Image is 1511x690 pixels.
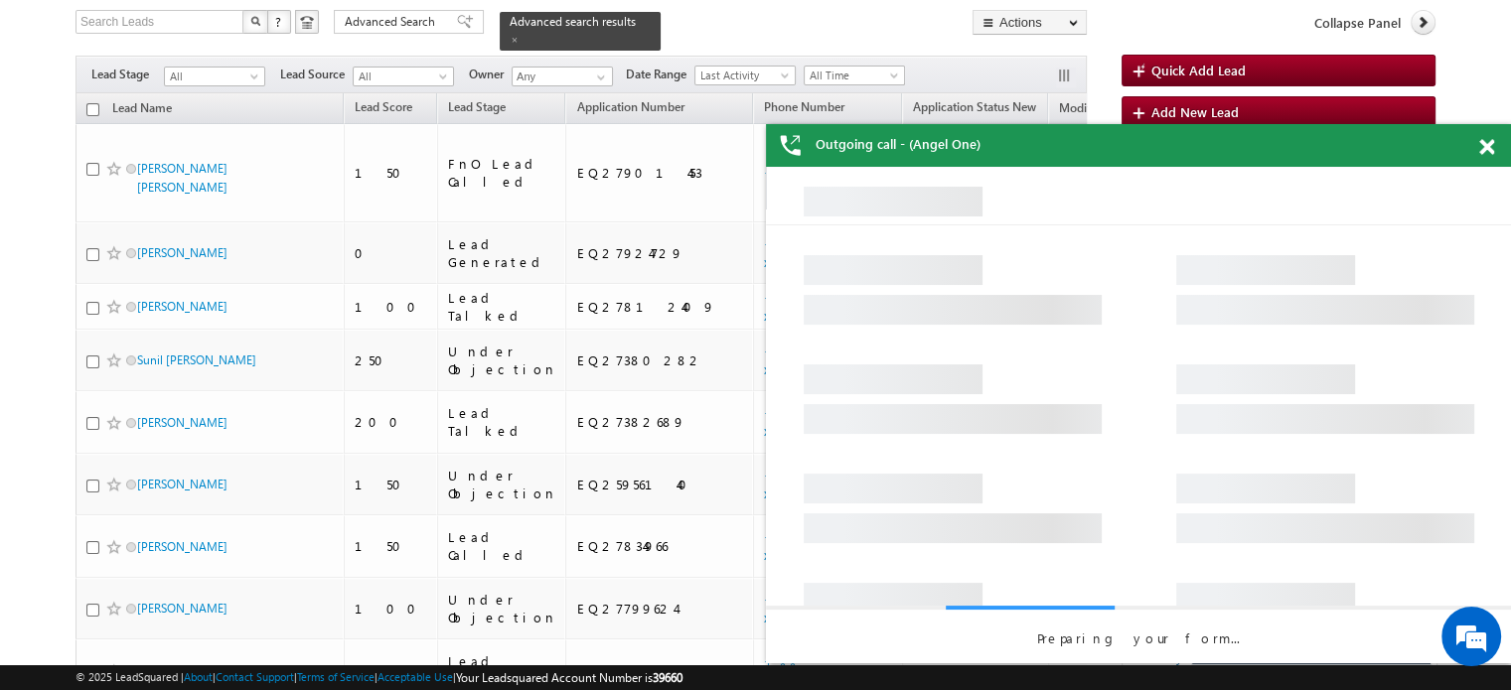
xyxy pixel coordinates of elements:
[1049,96,1154,122] a: Modified On (sorted descending)
[275,13,284,30] span: ?
[26,184,363,523] textarea: Type your message and hit 'Enter'
[137,539,227,554] a: [PERSON_NAME]
[456,670,682,685] span: Your Leadsquared Account Number is
[355,413,428,431] div: 200
[137,415,227,430] a: [PERSON_NAME]
[438,96,516,122] a: Lead Stage
[764,467,877,501] a: +xx-xxxxxxxx14
[1151,62,1246,78] span: Quick Add Lead
[764,289,885,324] a: +xx-xxxxxxxx00
[345,13,441,31] span: Advanced Search
[448,343,557,378] div: Under Objection
[355,351,428,369] div: 250
[448,404,557,440] div: Lead Talked
[754,96,854,122] a: Phone Number
[764,528,855,563] a: +xx-xxxxxxxx65
[86,103,99,116] input: Check all records
[355,164,428,182] div: 150
[903,96,1046,122] a: Application Status New
[576,298,744,316] div: EQ27812409
[270,540,361,567] em: Start Chat
[764,99,844,114] span: Phone Number
[250,16,260,26] img: Search
[576,164,744,182] div: EQ27901453
[184,670,213,683] a: About
[355,661,428,679] div: 150
[326,10,374,58] div: Minimize live chat window
[626,66,694,83] span: Date Range
[576,537,744,555] div: EQ27834966
[355,244,428,262] div: 0
[448,528,557,564] div: Lead Called
[1314,14,1401,32] span: Collapse Panel
[913,99,1036,114] span: Application Status New
[137,161,227,195] a: [PERSON_NAME] [PERSON_NAME]
[137,663,200,678] a: Prem Patara
[103,104,334,130] div: Chat with us now
[576,351,744,369] div: EQ27380282
[345,96,422,122] a: Lead Score
[576,244,744,262] div: EQ27924729
[355,298,428,316] div: 100
[355,537,428,555] div: 150
[354,68,448,85] span: All
[216,670,294,683] a: Contact Support
[34,104,83,130] img: d_60004797649_company_0_60004797649
[576,99,683,114] span: Application Number
[973,10,1087,35] button: Actions
[566,96,693,122] a: Application Number
[448,99,506,114] span: Lead Stage
[137,601,227,616] a: [PERSON_NAME]
[576,600,744,618] div: EQ27799624
[586,68,611,87] a: Show All Items
[695,67,790,84] span: Last Activity
[355,99,412,114] span: Lead Score
[805,67,899,84] span: All Time
[764,652,865,687] a: +xx-xxxxxxxx72
[764,343,861,377] a: +xx-xxxxxxxx93
[764,164,893,181] a: +xx-xxxxxxxx34
[816,135,981,153] span: Outgoing call - (Angel One)
[764,404,881,439] a: +xx-xxxxxxxx61
[448,235,557,271] div: Lead Generated
[164,67,265,86] a: All
[297,670,375,683] a: Terms of Service
[91,66,164,83] span: Lead Stage
[576,661,744,679] div: EQ27754171
[448,467,557,502] div: Under Objection
[137,299,227,314] a: [PERSON_NAME]
[694,66,796,85] a: Last Activity
[448,652,557,688] div: Lead Talked
[102,97,182,123] a: Lead Name
[510,14,636,29] span: Advanced search results
[576,476,744,493] div: EQ25956140
[137,245,227,260] a: [PERSON_NAME]
[76,668,682,687] span: © 2025 LeadSquared | | | | |
[353,67,454,86] a: All
[512,67,613,86] input: Type to Search
[469,66,512,83] span: Owner
[576,413,744,431] div: EQ27382689
[267,10,291,34] button: ?
[653,670,682,685] span: 39660
[137,352,256,367] a: Sunil [PERSON_NAME]
[764,235,856,270] a: +xx-xxxxxxxx36
[804,66,905,85] a: All Time
[165,68,259,85] span: All
[280,66,353,83] span: Lead Source
[355,476,428,493] div: 150
[378,670,453,683] a: Acceptable Use
[137,477,227,491] a: [PERSON_NAME]
[355,600,428,618] div: 100
[448,591,557,626] div: Under Objection
[448,155,557,191] div: FnO Lead Called
[1151,103,1239,120] span: Add New Lead
[1059,100,1126,115] span: Modified On
[764,591,862,625] a: +xx-xxxxxxxx79
[448,289,557,325] div: Lead Talked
